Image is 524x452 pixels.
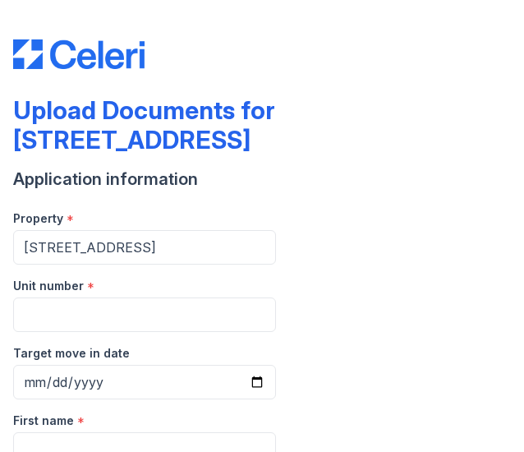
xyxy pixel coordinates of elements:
[13,345,130,362] label: Target move in date
[13,168,511,191] div: Application information
[13,39,145,69] img: CE_Logo_Blue-a8612792a0a2168367f1c8372b55b34899dd931a85d93a1a3d3e32e68fde9ad4.png
[13,413,74,429] label: First name
[13,210,63,227] label: Property
[13,95,511,155] div: Upload Documents for [STREET_ADDRESS]
[13,278,84,294] label: Unit number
